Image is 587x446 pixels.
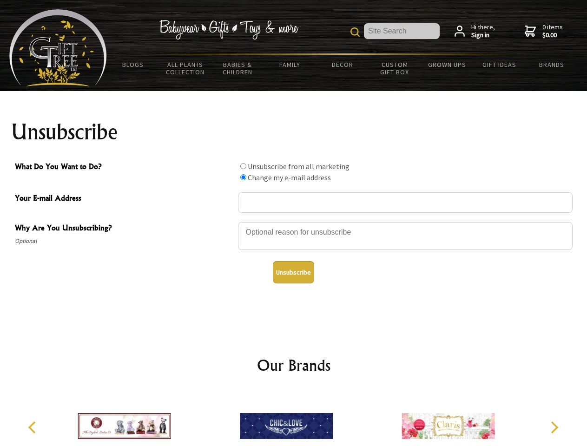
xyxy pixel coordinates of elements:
[369,55,421,82] a: Custom Gift Box
[107,55,159,74] a: BLOGS
[159,20,298,39] img: Babywear - Gifts - Toys & more
[159,55,212,82] a: All Plants Collection
[525,23,563,39] a: 0 items$0.00
[421,55,473,74] a: Grown Ups
[455,23,495,39] a: Hi there,Sign in
[473,55,526,74] a: Gift Ideas
[211,55,264,82] a: Babies & Children
[15,222,233,236] span: Why Are You Unsubscribing?
[248,173,331,182] label: Change my e-mail address
[238,192,573,213] input: Your E-mail Address
[471,23,495,39] span: Hi there,
[11,121,576,143] h1: Unsubscribe
[364,23,440,39] input: Site Search
[238,222,573,250] textarea: Why Are You Unsubscribing?
[240,174,246,180] input: What Do You Want to Do?
[15,192,233,206] span: Your E-mail Address
[240,163,246,169] input: What Do You Want to Do?
[248,162,350,171] label: Unsubscribe from all marketing
[526,55,578,74] a: Brands
[350,27,360,37] img: product search
[273,261,314,283] button: Unsubscribe
[542,23,563,39] span: 0 items
[15,236,233,247] span: Optional
[15,161,233,174] span: What Do You Want to Do?
[542,31,563,39] strong: $0.00
[19,354,569,376] h2: Our Brands
[316,55,369,74] a: Decor
[9,9,107,86] img: Babyware - Gifts - Toys and more...
[23,417,44,438] button: Previous
[264,55,317,74] a: Family
[544,417,564,438] button: Next
[471,31,495,39] strong: Sign in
